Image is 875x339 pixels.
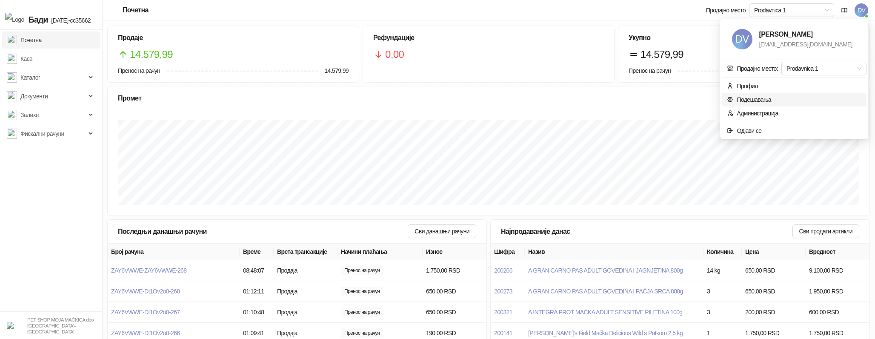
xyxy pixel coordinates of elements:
span: 190,00 [341,328,383,338]
td: 200,00 RSD [742,302,806,323]
div: Најпродаваније данас [501,226,792,237]
th: Количина [703,244,742,260]
button: 200141 [494,330,512,336]
div: [PERSON_NAME] [759,29,857,40]
th: Начини плаћања [337,244,423,260]
td: 600,00 RSD [806,302,869,323]
span: 650,00 [341,287,383,296]
h5: Продаје [118,33,349,43]
button: [PERSON_NAME]'s Field Mačka Delicious Wild s Patkom 2,5 kg [528,330,683,336]
td: 14 kg [703,260,742,281]
button: A INTEGRA PROT MAČKA ADULT SENSITIVE PILETINA 100g [528,309,682,316]
span: Пренос на рачун [629,67,671,74]
td: 1.950,00 RSD [806,281,869,302]
button: ZAY6VWWE-Dt1Ov2o0-268 [111,288,180,295]
span: Документи [20,88,48,105]
td: Продаја [274,281,337,302]
th: Износ [423,244,486,260]
button: Сви продати артикли [792,224,859,238]
td: 650,00 RSD [742,260,806,281]
span: 650,00 [341,307,383,317]
a: Почетна [7,32,42,49]
td: 3 [703,302,742,323]
img: 64x64-companyLogo-b2da54f3-9bca-40b5-bf51-3603918ec158.png [7,322,14,329]
th: Вредност [806,244,869,260]
td: 1.750,00 RSD [423,260,486,281]
span: 0,00 [385,46,404,63]
span: 1.750,00 [341,266,383,275]
td: Продаја [274,302,337,323]
span: [DATE]-cc35662 [48,17,91,24]
button: A GRAN CARNO PAS ADULT GOVEDINA I PAČJA SRCA 800g [528,288,683,295]
span: Prodavnica 1 [754,4,829,17]
span: Prodavnica 1 [786,62,861,75]
td: Продаја [274,260,337,281]
td: 08:48:07 [240,260,274,281]
th: Назив [525,244,703,260]
div: Промет [118,93,859,103]
span: Фискални рачуни [20,125,64,142]
span: Каталог [20,69,40,86]
div: Продајно место [706,7,746,13]
button: 200266 [494,267,512,274]
div: Почетна [123,7,149,14]
button: 200321 [494,309,512,316]
button: ZAY6VWWE-ZAY6VWWE-268 [111,267,186,274]
button: Сви данашњи рачуни [408,224,476,238]
span: 14.579,99 [130,46,173,63]
button: 200273 [494,288,512,295]
td: 9.100,00 RSD [806,260,869,281]
span: Залихе [20,106,39,124]
td: 3 [703,281,742,302]
span: Бади [29,15,48,24]
button: ZAY6VWWE-Dt1Ov2o0-267 [111,309,180,316]
h5: Укупно [629,33,859,43]
td: 650,00 RSD [742,281,806,302]
th: Врста трансакције [274,244,337,260]
small: PET SHOP MOJA MAČKICA doo [GEOGRAPHIC_DATA]-[GEOGRAPHIC_DATA] [27,317,94,334]
div: Продајно место: [737,64,778,73]
button: ZAY6VWWE-Dt1Ov2o0-266 [111,330,180,336]
td: 650,00 RSD [423,302,486,323]
th: Шифра [491,244,525,260]
button: A GRAN CARNO PAS ADULT GOVEDINA I JAGNJETINA 800g [528,267,683,274]
td: 650,00 RSD [423,281,486,302]
th: Број рачуна [108,244,240,260]
div: Профил [737,81,758,91]
th: Цена [742,244,806,260]
img: Logo [5,13,24,26]
a: Документација [838,3,851,17]
span: DV [855,3,868,17]
span: 14.579,99 [641,46,683,63]
div: [EMAIL_ADDRESS][DOMAIN_NAME] [759,40,857,49]
span: DV [732,29,752,49]
a: Каса [7,50,32,67]
span: Пренос на рачун [118,67,160,74]
a: Подешавања [727,96,771,103]
span: 14.579,99 [318,66,349,75]
div: Одјави се [737,126,761,135]
td: 01:12:11 [240,281,274,302]
th: Време [240,244,274,260]
td: 01:10:48 [240,302,274,323]
h5: Рефундације [373,33,604,43]
a: Администрација [727,110,778,117]
div: Последњи данашњи рачуни [118,226,408,237]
